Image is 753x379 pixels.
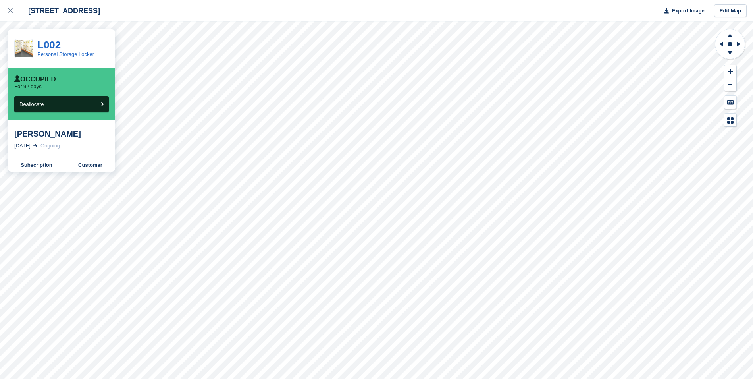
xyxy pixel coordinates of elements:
[724,96,736,109] button: Keyboard Shortcuts
[672,7,704,15] span: Export Image
[714,4,747,17] a: Edit Map
[14,83,42,90] p: For 92 days
[15,40,33,57] img: IMG_202502.jpg
[65,159,115,172] a: Customer
[19,101,44,107] span: Deallocate
[14,96,109,112] button: Deallocate
[14,129,109,139] div: [PERSON_NAME]
[37,51,94,57] a: Personal Storage Locker
[21,6,100,15] div: [STREET_ADDRESS]
[659,4,705,17] button: Export Image
[724,65,736,78] button: Zoom In
[33,144,37,147] img: arrow-right-light-icn-cde0832a797a2874e46488d9cf13f60e5c3a73dbe684e267c42b8395dfbc2abf.svg
[14,75,56,83] div: Occupied
[40,142,60,150] div: Ongoing
[724,78,736,91] button: Zoom Out
[724,114,736,127] button: Map Legend
[37,39,61,51] a: L002
[8,159,65,172] a: Subscription
[14,142,31,150] div: [DATE]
